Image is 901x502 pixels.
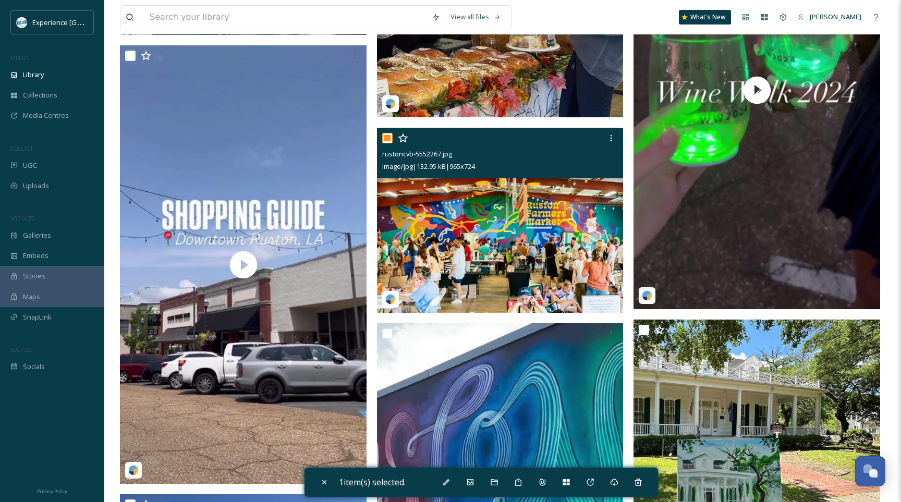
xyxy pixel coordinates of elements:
[23,181,49,191] span: Uploads
[23,312,52,322] span: SnapLink
[855,456,885,486] button: Open Chat
[10,54,29,62] span: MEDIA
[23,90,57,100] span: Collections
[128,465,139,475] img: snapsea-logo.png
[23,230,51,240] span: Galleries
[144,6,427,29] input: Search your library
[10,346,31,353] span: SOCIALS
[385,99,396,109] img: snapsea-logo.png
[23,70,44,80] span: Library
[679,10,731,25] a: What's New
[642,290,652,301] img: snapsea-logo.png
[120,45,367,484] img: thumbnail
[37,488,67,495] span: Privacy Policy
[810,12,861,21] span: [PERSON_NAME]
[10,144,33,152] span: COLLECT
[10,214,34,222] span: WIDGETS
[382,149,452,158] span: rustoncvb-5552267.jpg
[37,484,67,497] a: Privacy Policy
[23,111,69,120] span: Media Centres
[23,271,45,281] span: Stories
[445,7,506,27] a: View all files
[23,292,40,302] span: Maps
[382,162,475,171] span: image/jpg | 132.95 kB | 965 x 724
[23,362,45,372] span: Socials
[385,294,396,304] img: snapsea-logo.png
[23,161,37,170] span: UGC
[377,128,624,313] img: rustoncvb-5552267.jpg
[17,17,27,28] img: 24IZHUKKFBA4HCESFN4PRDEIEY.avif
[793,7,867,27] a: [PERSON_NAME]
[32,17,136,27] span: Experience [GEOGRAPHIC_DATA]
[23,251,48,261] span: Embeds
[339,476,406,488] span: 1 item(s) selected.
